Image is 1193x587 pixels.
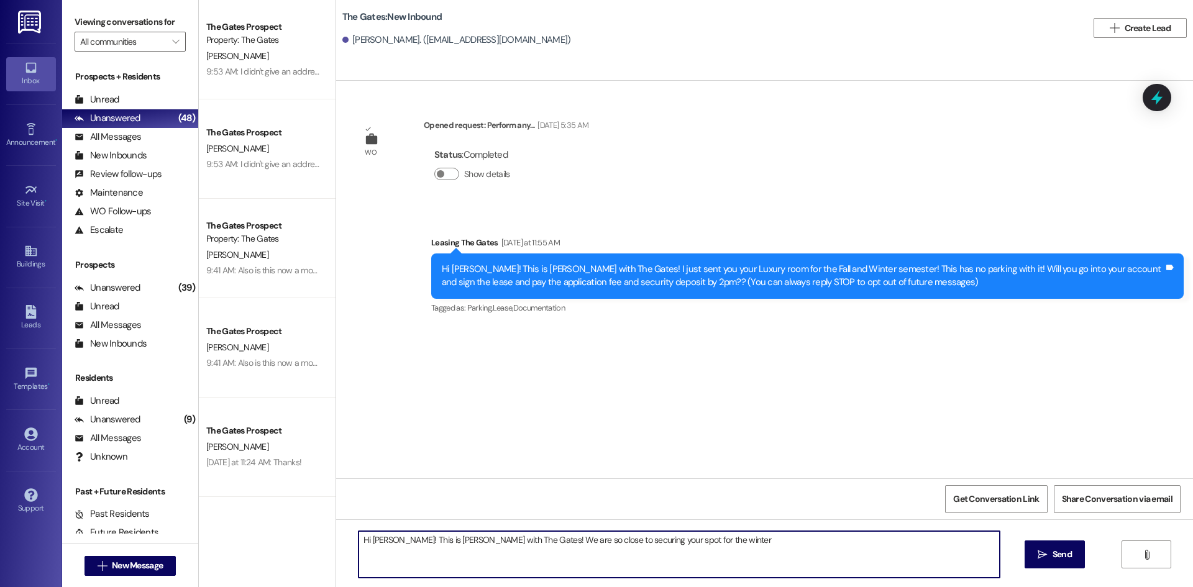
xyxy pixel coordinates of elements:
span: • [55,136,57,145]
i:  [1038,550,1047,560]
span: • [45,197,47,206]
div: 9:53 AM: I didn't give an address so I can come pick it up! I'm here in [GEOGRAPHIC_DATA] :) [206,66,537,77]
button: Send [1025,540,1085,568]
button: Get Conversation Link [945,485,1047,513]
div: Prospects [62,258,198,271]
a: Site Visit • [6,180,56,213]
div: All Messages [75,432,141,445]
div: Unread [75,300,119,313]
div: Maintenance [75,186,143,199]
i:  [1142,550,1151,560]
div: Prospects + Residents [62,70,198,83]
div: Past Residents [75,507,150,521]
div: Property: The Gates [206,232,321,245]
div: Hi [PERSON_NAME]! This is [PERSON_NAME] with The Gates! I just sent you your Luxury room for the ... [442,263,1164,289]
div: (9) [181,410,198,429]
a: Templates • [6,363,56,396]
span: Send [1053,548,1072,561]
div: All Messages [75,319,141,332]
div: Unanswered [75,413,140,426]
span: Documentation [513,303,565,313]
span: [PERSON_NAME] [206,342,268,353]
div: (39) [175,278,198,298]
div: The Gates Prospect [206,20,321,34]
a: Leads [6,301,56,335]
button: New Message [85,556,176,576]
i:  [172,37,179,47]
div: [DATE] at 11:24 AM: Thanks! [206,457,301,468]
div: Past + Future Residents [62,485,198,498]
a: Account [6,424,56,457]
div: : Completed [434,145,515,165]
div: Tagged as: [431,299,1184,317]
label: Viewing conversations for [75,12,186,32]
div: Review follow-ups [75,168,162,181]
span: [PERSON_NAME] [206,143,268,154]
div: [DATE] at 11:55 AM [498,236,560,249]
div: Unread [75,394,119,407]
span: Get Conversation Link [953,493,1039,506]
div: [DATE] 5:35 AM [534,119,588,132]
div: WO Follow-ups [75,205,151,218]
div: [PERSON_NAME]. ([EMAIL_ADDRESS][DOMAIN_NAME]) [342,34,571,47]
div: All Messages [75,130,141,143]
div: Unanswered [75,112,140,125]
i:  [98,561,107,571]
span: [PERSON_NAME] [206,249,268,260]
span: Lease , [493,303,513,313]
div: 9:41 AM: Also is this now a monthly fee because unthought we paid for the entire semester? [206,357,536,368]
div: (48) [175,109,198,128]
span: [PERSON_NAME] [206,441,268,452]
img: ResiDesk Logo [18,11,43,34]
i:  [1110,23,1119,33]
div: Unanswered [75,281,140,294]
span: New Message [112,559,163,572]
div: Leasing The Gates [431,236,1184,253]
a: Inbox [6,57,56,91]
span: [PERSON_NAME] [206,50,268,61]
div: Residents [62,371,198,385]
input: All communities [80,32,166,52]
span: Share Conversation via email [1062,493,1172,506]
label: Show details [464,168,510,181]
button: Create Lead [1094,18,1187,38]
div: Unknown [75,450,127,463]
b: Status [434,148,462,161]
button: Share Conversation via email [1054,485,1181,513]
div: 9:53 AM: I didn't give an address so I can come pick it up! I'm here in [GEOGRAPHIC_DATA] :) [206,158,537,170]
div: Opened request: Perform any... [424,119,588,136]
div: Property: The Gates [206,34,321,47]
a: Support [6,485,56,518]
div: 9:41 AM: Also is this now a monthly fee because unthought we paid for the entire semester? [206,265,536,276]
div: The Gates Prospect [206,219,321,232]
span: Create Lead [1125,22,1171,35]
div: New Inbounds [75,337,147,350]
a: Buildings [6,240,56,274]
textarea: Hi [PERSON_NAME]! This is [PERSON_NAME] with The Gates! We are so close to securing your spot for... [359,531,1000,578]
span: Parking , [467,303,493,313]
span: • [48,380,50,389]
div: WO [365,146,377,159]
div: New Inbounds [75,149,147,162]
b: The Gates: New Inbound [342,11,442,24]
div: The Gates Prospect [206,126,321,139]
div: Unread [75,93,119,106]
div: Future Residents [75,526,158,539]
div: The Gates Prospect [206,325,321,338]
div: The Gates Prospect [206,424,321,437]
div: Escalate [75,224,123,237]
